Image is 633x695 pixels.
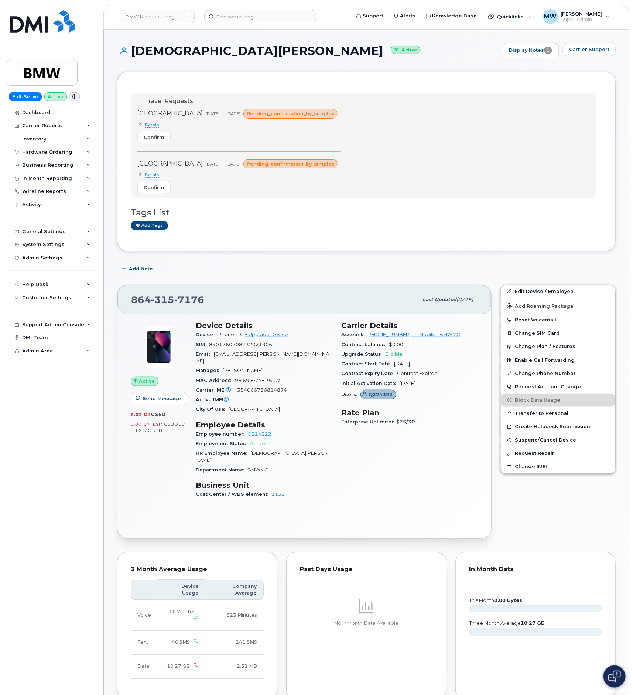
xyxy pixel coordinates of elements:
span: 98:69:8A:4E:36:C7 [235,378,280,383]
span: iPhone 13 [217,332,242,337]
a: Q224322 [247,431,271,437]
span: 40 SMS [172,640,190,645]
span: [DATE] — [DATE] [206,111,240,116]
span: Active [250,441,265,446]
button: Confirm [137,131,171,144]
th: Company Average [206,580,264,600]
span: [GEOGRAPHIC_DATA] [137,110,203,117]
img: Open chat [608,671,621,682]
th: Device Usage [158,580,206,600]
summary: Details [137,171,341,178]
span: Contract Expiry Date [341,371,397,376]
span: SIM [196,342,209,347]
button: Enable Call Forwarding [501,354,615,367]
span: 1 [544,47,552,54]
button: Block Data Usage [501,394,615,407]
span: [DATE] — [DATE] [206,161,240,167]
div: In Month Data [469,566,602,573]
a: 3131 [271,491,285,497]
summary: Details [137,122,341,128]
span: Employee number [196,431,247,437]
p: No In Month Data Available [300,620,433,627]
button: Change IMEI [501,460,615,473]
tspan: 10.27 GB [521,620,545,626]
h3: Tags List [131,208,602,217]
a: Create Helpdesk Submission [501,420,615,433]
span: Suspend/Cancel Device [515,437,576,443]
button: Request Account Change [501,380,615,394]
span: 8901260708732021906 [209,342,272,347]
span: 6.02 GB [131,412,151,417]
a: Edit Device / Employee [501,285,615,298]
span: 354066786814874 [237,387,287,393]
a: Add tags [131,221,168,230]
a: Q224322 [360,392,396,397]
button: Suspend/Cancel Device [501,433,615,447]
span: used [151,412,166,417]
span: Department Name [196,467,247,473]
small: Active [391,46,421,54]
button: Request Repair [501,447,615,460]
span: Carrier IMEI [196,387,237,393]
span: Enable Call Forwarding [515,357,575,363]
span: Details [145,172,159,178]
span: BMWMC [247,467,268,473]
span: Active IMEI [196,397,235,402]
span: Add Note [129,265,153,272]
h1: [DEMOGRAPHIC_DATA][PERSON_NAME] [117,44,498,57]
td: 2.51 MB [206,655,264,679]
span: pending_confirmation_by_simplex [247,160,334,167]
span: Upgrade Status [341,351,385,357]
span: [PERSON_NAME] [223,368,263,373]
span: MAC Address [196,378,235,383]
span: Carrier Support [569,46,609,53]
button: Carrier Support [563,43,616,56]
span: Account [341,332,367,337]
span: Send Message [143,395,181,402]
button: Change Plan / Features [501,340,615,353]
span: Travel Requests [145,98,193,105]
button: Add Roaming Package [501,298,615,313]
span: Device [196,332,217,337]
span: Contract balance [341,342,389,347]
span: Email [196,351,214,357]
td: 823 Minutes [206,600,264,631]
span: [DATE] [456,297,473,302]
span: Confirm [144,184,164,191]
h3: Device Details [196,321,332,330]
span: [DATE] [400,381,415,386]
span: 0.00 Bytes [131,422,159,427]
div: Past Days Usage [300,566,433,573]
span: Eligible [385,351,403,357]
span: Q224322 [369,391,393,398]
td: Voice [131,600,158,631]
span: HR Employee Name [196,450,250,456]
span: Last updated [422,297,456,302]
button: Confirm [137,181,171,194]
span: Active [139,378,155,385]
span: Employment Status [196,441,250,446]
text: this month [469,597,522,603]
td: Data [131,655,158,679]
td: 241 SMS [206,631,264,655]
span: [EMAIL_ADDRESS][PERSON_NAME][DOMAIN_NAME] [196,351,329,364]
span: [GEOGRAPHIC_DATA] [229,406,280,412]
tspan: 0.00 Bytes [494,597,522,603]
span: Enterprise Unlimited $25/30 [341,419,419,425]
span: Initial Activation Date [341,381,400,386]
span: Details [145,122,159,128]
span: $0.00 [389,342,403,347]
button: Change Phone Number [501,367,615,380]
span: pending_confirmation_by_simplex [247,110,334,117]
h3: Business Unit [196,481,332,490]
img: image20231002-3703462-1ig824h.jpeg [137,325,181,369]
span: Contract Start Date [341,361,394,367]
span: Change Plan / Features [515,344,575,350]
button: Send Message [131,392,187,405]
span: — [235,397,240,402]
span: [GEOGRAPHIC_DATA] [137,160,203,167]
h3: Employee Details [196,420,332,429]
span: Add Roaming Package [507,303,574,310]
div: 3 Month Average Usage [131,566,264,573]
text: three month average [469,620,545,626]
